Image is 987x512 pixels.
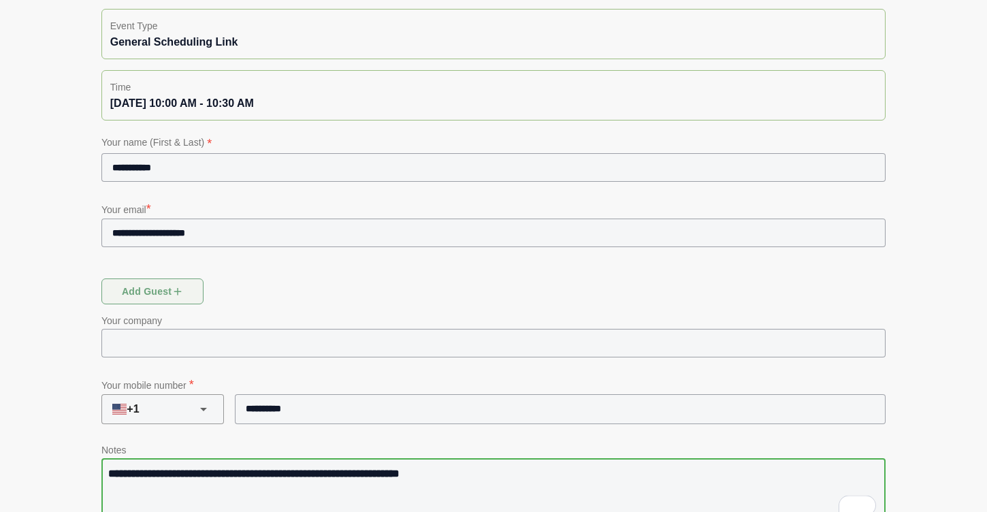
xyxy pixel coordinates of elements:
[110,95,877,112] div: [DATE] 10:00 AM - 10:30 AM
[110,18,877,34] p: Event Type
[101,442,886,458] p: Notes
[121,278,184,304] span: Add guest
[101,278,204,304] button: Add guest
[101,199,886,219] p: Your email
[101,375,886,394] p: Your mobile number
[101,134,886,153] p: Your name (First & Last)
[110,34,877,50] div: General Scheduling Link
[110,79,877,95] p: Time
[101,313,886,329] p: Your company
